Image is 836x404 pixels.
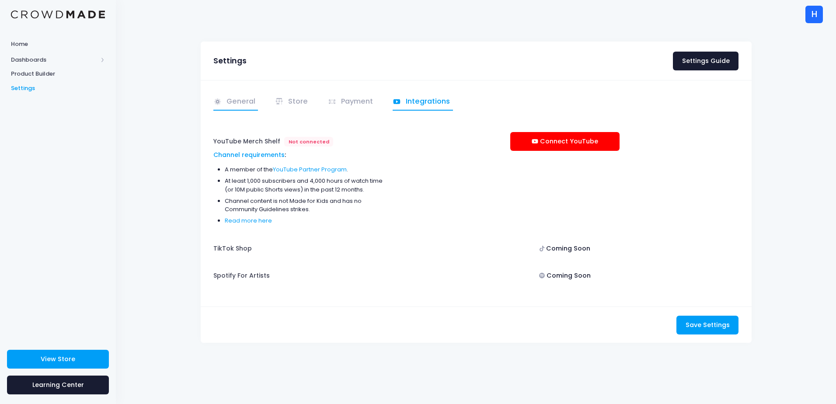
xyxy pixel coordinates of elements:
div: Coming Soon [510,267,620,286]
button: Save Settings [676,316,738,334]
label: YouTube Merch Shelf [213,132,280,150]
span: Product Builder [11,70,105,78]
li: At least 1,000 subscribers and 4,000 hours of watch time (or 10M public Shorts views) in the past... [225,177,383,194]
a: Store [275,94,311,111]
div: Coming Soon [510,239,620,258]
div: : [213,150,383,160]
a: Connect YouTube [510,132,620,151]
a: Learning Center [7,376,109,394]
span: Settings [11,84,105,93]
li: A member of the . [225,165,383,174]
a: Payment [328,94,376,111]
img: Logo [11,10,105,19]
label: Spotify For Artists [213,267,270,285]
a: Channel requirements [213,150,285,159]
a: View Store [7,350,109,369]
li: Channel content is not Made for Kids and has no Community Guidelines strikes. [225,197,383,214]
span: Not connected [284,137,333,146]
a: YouTube Partner Program [273,165,347,174]
label: TikTok Shop [213,239,252,258]
span: Save Settings [686,320,730,329]
h3: Settings [213,56,247,66]
span: Home [11,40,105,49]
span: View Store [41,355,75,363]
a: Integrations [393,94,453,111]
a: Settings Guide [673,52,738,70]
span: Dashboards [11,56,98,64]
span: Learning Center [32,380,84,389]
a: General [213,94,258,111]
a: Read more here [225,216,272,225]
div: H [805,6,823,23]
